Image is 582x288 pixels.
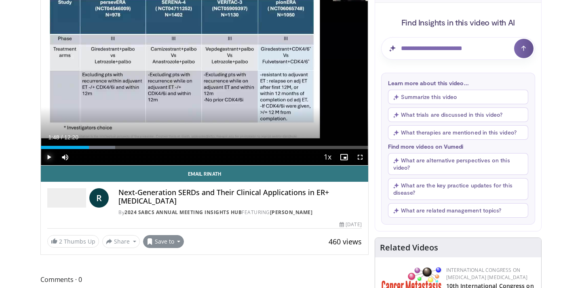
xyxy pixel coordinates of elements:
[388,178,528,200] button: What are the key practice updates for this disease?
[381,37,535,60] input: Question for AI
[339,221,361,228] div: [DATE]
[446,267,528,281] a: International Congress on [MEDICAL_DATA] [MEDICAL_DATA]
[41,149,57,165] button: Play
[124,209,242,216] a: 2024 SABCS Annual Meeting Insights Hub
[352,149,368,165] button: Fullscreen
[47,235,99,248] a: 2 Thumbs Up
[118,188,362,206] h4: Next-Generation SERDs and Their Clinical Applications in ER+ [MEDICAL_DATA]
[381,17,535,27] h4: Find Insights in this video with AI
[61,134,63,141] span: /
[118,209,362,216] div: By FEATURING
[388,90,528,104] button: Summarize this video
[41,146,368,149] div: Progress Bar
[388,107,528,122] button: What trials are discussed in this video?
[270,209,313,216] a: [PERSON_NAME]
[388,125,528,140] button: What therapies are mentioned in this video?
[89,188,109,208] a: R
[329,237,362,246] span: 460 views
[64,134,78,141] span: 12:20
[388,143,528,150] p: Find more videos on Vumedi
[48,134,59,141] span: 1:48
[388,153,528,175] button: What are alternative perspectives on this video?
[59,238,62,245] span: 2
[388,203,528,218] button: What are related management topics?
[143,235,184,248] button: Save to
[336,149,352,165] button: Enable picture-in-picture mode
[40,274,369,285] span: Comments 0
[47,188,86,208] img: 2024 SABCS Annual Meeting Insights Hub
[320,149,336,165] button: Playback Rate
[57,149,73,165] button: Mute
[41,166,368,182] a: Email Rinath
[102,235,140,248] button: Share
[388,80,528,86] p: Learn more about this video...
[380,243,438,252] h4: Related Videos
